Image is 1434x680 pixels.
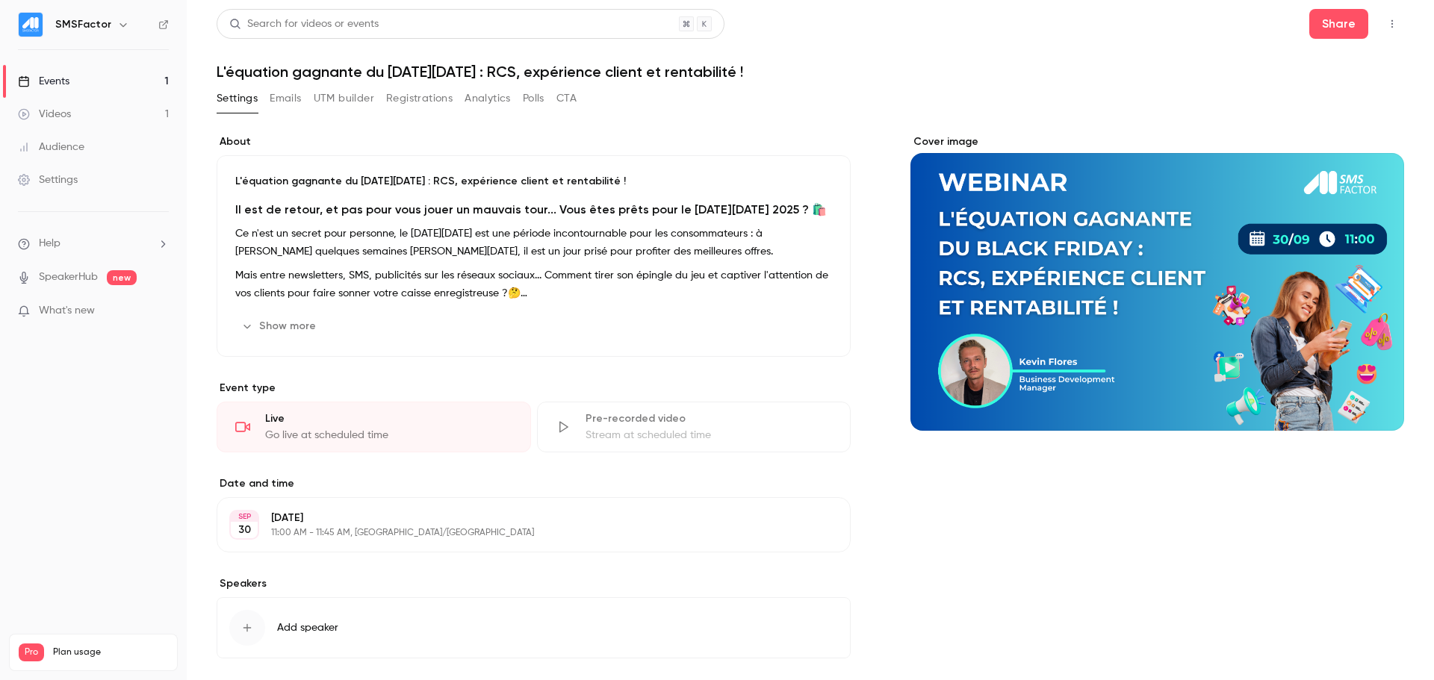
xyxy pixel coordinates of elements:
[508,288,527,299] strong: 🤔
[39,303,95,319] span: What's new
[523,87,544,110] button: Polls
[586,428,833,443] div: Stream at scheduled time
[238,523,251,537] p: 30
[217,381,851,396] p: Event type
[235,201,832,219] h2: Il est de retour, et pas pour vous jouer un mauvais tour... Vous êtes prêts pour le [DATE][DATE] ...
[465,87,511,110] button: Analytics
[55,17,111,32] h6: SMSFactor
[217,597,851,658] button: Add speaker
[265,411,512,426] div: Live
[217,402,531,452] div: LiveGo live at scheduled time
[18,172,78,187] div: Settings
[270,87,301,110] button: Emails
[53,646,168,658] span: Plan usage
[556,87,577,110] button: CTA
[235,174,832,189] p: L'équation gagnante du [DATE][DATE] : RCS, expérience client et rentabilité !
[229,16,379,32] div: Search for videos or events
[18,74,69,89] div: Events
[235,314,325,338] button: Show more
[18,140,84,155] div: Audience
[231,511,258,522] div: SEP
[217,63,1404,81] h1: L'équation gagnante du [DATE][DATE] : RCS, expérience client et rentabilité !
[386,87,453,110] button: Registrations
[107,270,137,285] span: new
[217,87,258,110] button: Settings
[537,402,851,452] div: Pre-recorded videoStream at scheduled time
[314,87,374,110] button: UTM builder
[1309,9,1368,39] button: Share
[217,576,851,591] label: Speakers
[151,305,169,318] iframe: Noticeable Trigger
[586,411,833,426] div: Pre-recorded video
[235,225,832,261] p: Ce n'est un secret pour personne, le [DATE][DATE] est une période incontournable pour les consomm...
[19,643,44,661] span: Pro
[271,527,772,539] p: 11:00 AM - 11:45 AM, [GEOGRAPHIC_DATA]/[GEOGRAPHIC_DATA]
[217,134,851,149] label: About
[18,107,71,122] div: Videos
[265,428,512,443] div: Go live at scheduled time
[19,13,43,37] img: SMSFactor
[18,236,169,252] li: help-dropdown-opener
[271,511,772,525] p: [DATE]
[910,134,1404,149] label: Cover image
[277,620,338,635] span: Add speaker
[217,476,851,491] label: Date and time
[39,236,60,252] span: Help
[910,134,1404,431] section: Cover image
[235,266,832,302] p: Mais entre newsletters, SMS, publicités sur les réseaux sociaux... Comment tirer son épingle du j...
[39,269,98,285] a: SpeakerHub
